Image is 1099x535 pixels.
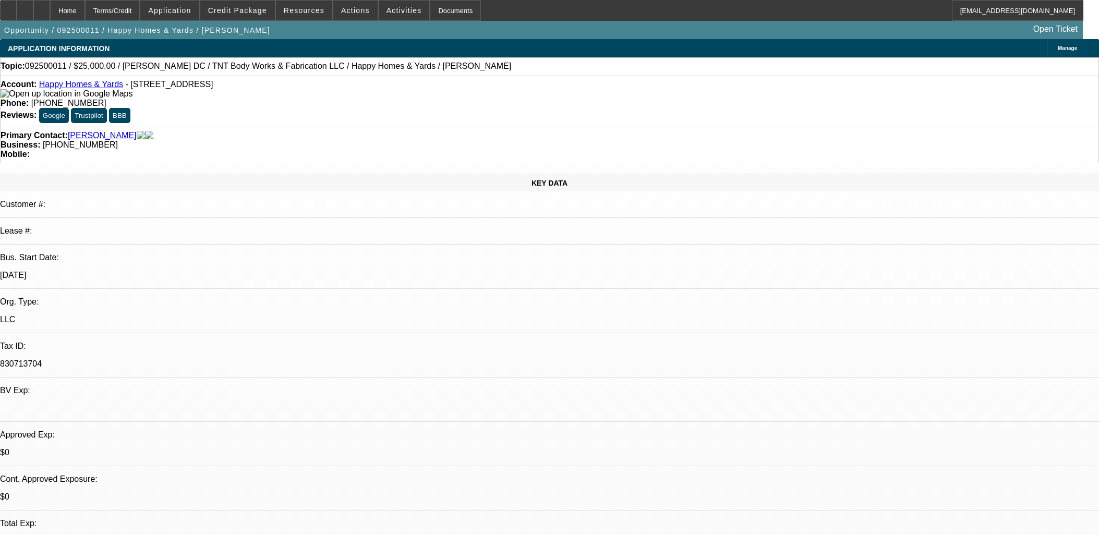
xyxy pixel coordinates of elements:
strong: Business: [1,140,40,149]
strong: Mobile: [1,150,30,159]
span: - [STREET_ADDRESS] [126,80,213,89]
a: Happy Homes & Yards [39,80,123,89]
span: Resources [284,6,324,15]
strong: Phone: [1,99,29,107]
button: Resources [276,1,332,20]
span: KEY DATA [532,179,567,187]
img: facebook-icon.png [137,131,145,140]
button: BBB [109,108,130,123]
img: linkedin-icon.png [145,131,153,140]
span: Activities [387,6,422,15]
button: Credit Package [200,1,275,20]
span: APPLICATION INFORMATION [8,44,110,53]
strong: Primary Contact: [1,131,68,140]
button: Trustpilot [71,108,106,123]
span: Actions [341,6,370,15]
span: Manage [1058,45,1077,51]
button: Activities [379,1,430,20]
span: 092500011 / $25,000.00 / [PERSON_NAME] DC / TNT Body Works & Fabrication LLC / Happy Homes & Yard... [25,62,511,71]
span: [PHONE_NUMBER] [43,140,118,149]
img: Open up location in Google Maps [1,89,132,99]
span: Opportunity / 092500011 / Happy Homes & Yards / [PERSON_NAME] [4,26,270,34]
strong: Account: [1,80,37,89]
strong: Reviews: [1,111,37,119]
a: View Google Maps [1,89,132,98]
a: Open Ticket [1029,20,1082,38]
button: Actions [333,1,378,20]
a: [PERSON_NAME] [68,131,137,140]
button: Application [140,1,199,20]
span: [PHONE_NUMBER] [31,99,106,107]
span: Application [148,6,191,15]
span: Credit Package [208,6,267,15]
button: Google [39,108,69,123]
strong: Topic: [1,62,25,71]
